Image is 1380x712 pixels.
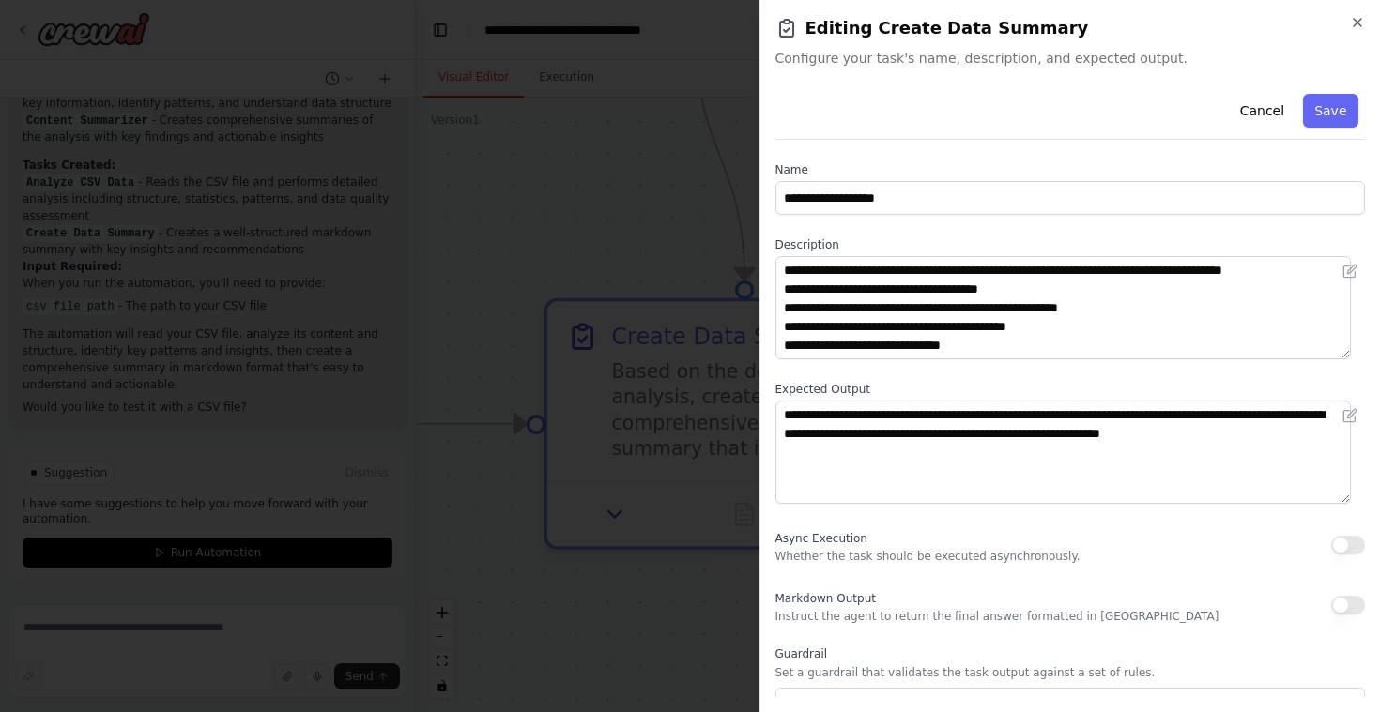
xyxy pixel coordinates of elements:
[1228,94,1295,128] button: Cancel
[775,592,876,605] span: Markdown Output
[775,237,1366,252] label: Description
[775,609,1219,624] p: Instruct the agent to return the final answer formatted in [GEOGRAPHIC_DATA]
[775,15,1366,41] h2: Editing Create Data Summary
[775,665,1366,680] p: Set a guardrail that validates the task output against a set of rules.
[775,532,867,545] span: Async Execution
[775,646,1366,661] label: Guardrail
[1339,260,1361,282] button: Open in editor
[1303,94,1357,128] button: Save
[775,49,1366,68] span: Configure your task's name, description, and expected output.
[775,382,1366,397] label: Expected Output
[775,549,1081,564] p: Whether the task should be executed asynchronously.
[775,162,1366,177] label: Name
[1339,404,1361,427] button: Open in editor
